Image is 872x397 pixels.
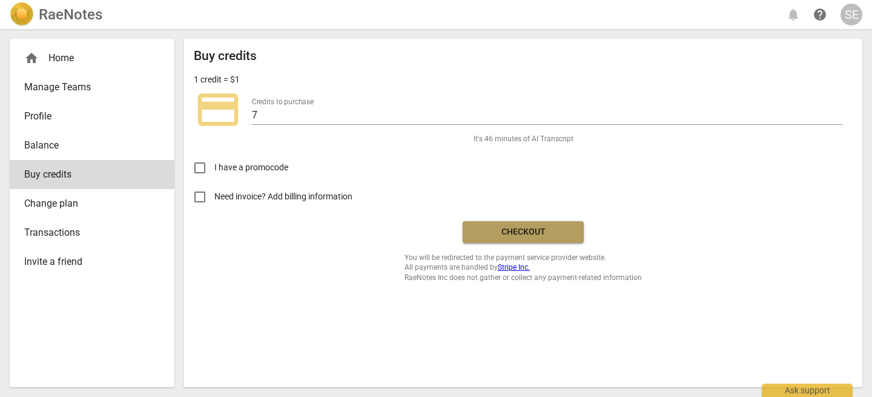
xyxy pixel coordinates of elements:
[405,253,642,283] span: You will be redirected to the payment service provider website. All payments are handled by RaeNo...
[194,73,240,86] p: 1 credit = $1
[24,138,150,153] span: Balance
[39,6,102,23] h2: RaeNotes
[24,167,150,182] span: Buy credits
[24,51,39,65] span: home
[24,225,150,240] span: Transactions
[813,7,827,22] span: help
[24,51,150,65] div: Home
[194,85,242,134] span: credit_card
[10,44,174,73] div: Home
[10,131,174,160] a: Balance
[498,263,530,272] a: Stripe Inc.
[472,226,574,238] span: Checkout
[10,160,174,189] a: Buy credits
[194,48,257,64] h2: Buy credits
[10,247,174,276] a: Invite a friend
[24,80,150,95] span: Manage Teams
[10,73,174,102] a: Manage Teams
[214,161,288,174] span: I have a promocode
[10,218,174,247] a: Transactions
[762,384,853,397] div: Ask support
[10,2,102,27] a: LogoRaeNotes
[463,221,584,243] button: Checkout
[10,102,174,131] a: Profile
[24,196,150,211] span: Change plan
[214,190,354,203] span: Need invoice? Add billing information
[24,255,150,269] span: Invite a friend
[841,4,862,25] button: SE
[474,134,573,144] span: It's 46 minutes of AI Transcript
[10,189,174,218] a: Change plan
[252,98,314,105] label: Credits to purchase
[24,109,150,124] span: Profile
[10,2,34,27] img: Logo
[809,4,831,25] a: Help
